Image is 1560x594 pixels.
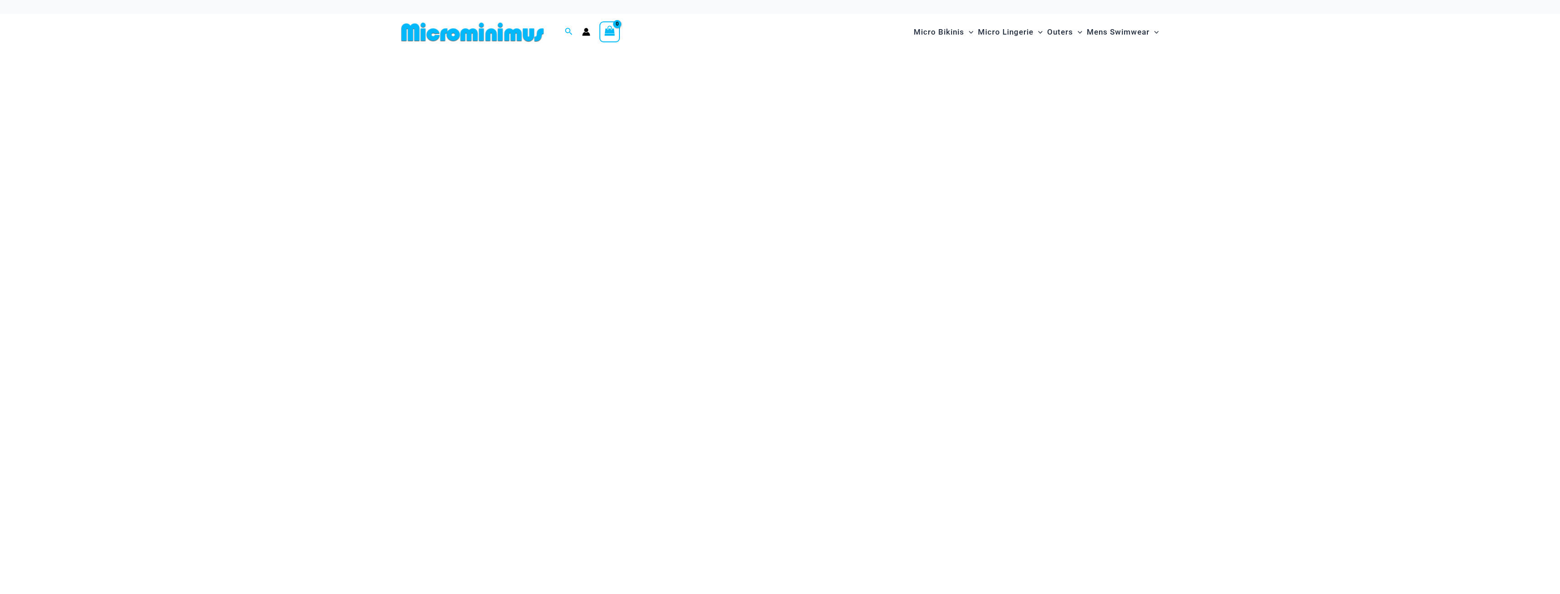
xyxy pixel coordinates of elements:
[565,26,573,38] a: Search icon link
[911,18,976,46] a: Micro BikinisMenu ToggleMenu Toggle
[1033,20,1043,44] span: Menu Toggle
[1084,18,1161,46] a: Mens SwimwearMenu ToggleMenu Toggle
[1087,20,1150,44] span: Mens Swimwear
[1073,20,1082,44] span: Menu Toggle
[910,17,1163,47] nav: Site Navigation
[976,18,1045,46] a: Micro LingerieMenu ToggleMenu Toggle
[582,28,590,36] a: Account icon link
[398,22,547,42] img: MM SHOP LOGO FLAT
[914,20,964,44] span: Micro Bikinis
[1150,20,1159,44] span: Menu Toggle
[599,21,620,42] a: View Shopping Cart, empty
[1047,20,1073,44] span: Outers
[964,20,973,44] span: Menu Toggle
[1045,18,1084,46] a: OutersMenu ToggleMenu Toggle
[978,20,1033,44] span: Micro Lingerie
